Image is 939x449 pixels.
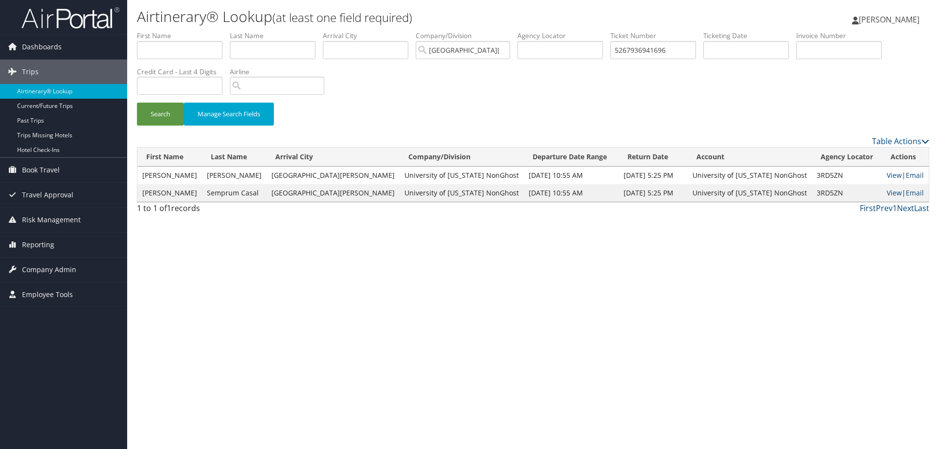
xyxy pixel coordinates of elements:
[167,203,171,214] span: 1
[906,171,924,180] a: Email
[22,233,54,257] span: Reporting
[230,31,323,41] label: Last Name
[137,202,324,219] div: 1 to 1 of records
[137,184,202,202] td: [PERSON_NAME]
[688,148,812,167] th: Account: activate to sort column ascending
[688,167,812,184] td: University of [US_STATE] NonGhost
[852,5,929,34] a: [PERSON_NAME]
[876,203,893,214] a: Prev
[137,148,202,167] th: First Name: activate to sort column ascending
[400,148,524,167] th: Company/Division
[22,158,60,182] span: Book Travel
[230,67,332,77] label: Airline
[137,31,230,41] label: First Name
[137,103,184,126] button: Search
[400,184,524,202] td: University of [US_STATE] NonGhost
[416,31,517,41] label: Company/Division
[619,167,688,184] td: [DATE] 5:25 PM
[202,167,267,184] td: [PERSON_NAME]
[22,208,81,232] span: Risk Management
[860,203,876,214] a: First
[882,148,929,167] th: Actions
[882,167,929,184] td: |
[914,203,929,214] a: Last
[796,31,889,41] label: Invoice Number
[400,167,524,184] td: University of [US_STATE] NonGhost
[887,171,902,180] a: View
[688,184,812,202] td: University of [US_STATE] NonGhost
[323,31,416,41] label: Arrival City
[267,148,400,167] th: Arrival City: activate to sort column ascending
[22,60,39,84] span: Trips
[202,148,267,167] th: Last Name: activate to sort column ascending
[137,6,665,27] h1: Airtinerary® Lookup
[202,184,267,202] td: Semprum Casal
[897,203,914,214] a: Next
[137,167,202,184] td: [PERSON_NAME]
[882,184,929,202] td: |
[22,282,73,307] span: Employee Tools
[524,167,619,184] td: [DATE] 10:55 AM
[619,148,688,167] th: Return Date: activate to sort column ascending
[703,31,796,41] label: Ticketing Date
[267,167,400,184] td: [GEOGRAPHIC_DATA][PERSON_NAME]
[22,257,76,282] span: Company Admin
[906,188,924,197] a: Email
[22,183,73,207] span: Travel Approval
[524,148,619,167] th: Departure Date Range: activate to sort column ascending
[137,67,230,77] label: Credit Card - Last 4 Digits
[267,184,400,202] td: [GEOGRAPHIC_DATA][PERSON_NAME]
[184,103,274,126] button: Manage Search Fields
[887,188,902,197] a: View
[812,167,882,184] td: 3RD5ZN
[524,184,619,202] td: [DATE] 10:55 AM
[22,6,119,29] img: airportal-logo.png
[812,148,882,167] th: Agency Locator: activate to sort column ascending
[812,184,882,202] td: 3RD5ZN
[610,31,703,41] label: Ticket Number
[22,35,62,59] span: Dashboards
[272,9,412,25] small: (at least one field required)
[517,31,610,41] label: Agency Locator
[893,203,897,214] a: 1
[859,14,919,25] span: [PERSON_NAME]
[872,136,929,147] a: Table Actions
[619,184,688,202] td: [DATE] 5:25 PM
